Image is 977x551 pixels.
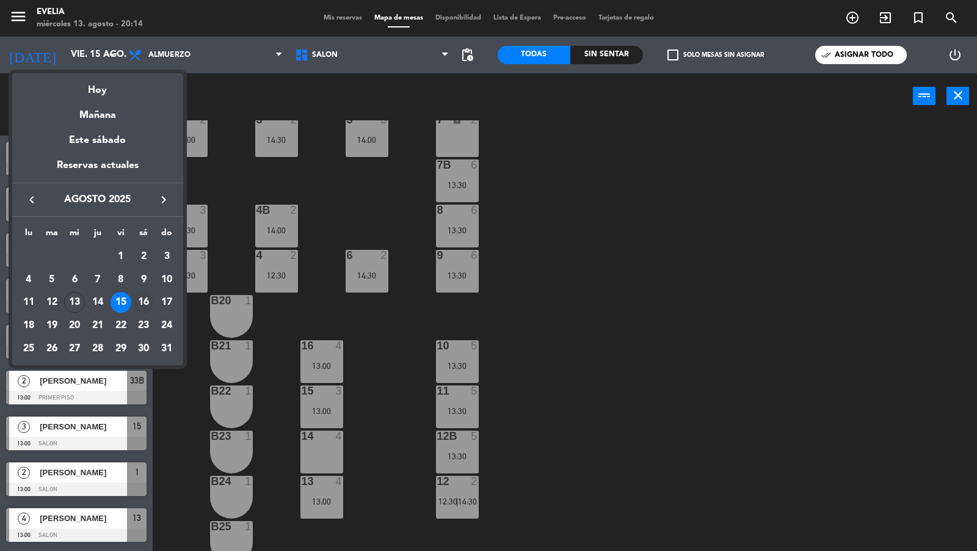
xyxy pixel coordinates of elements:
[155,268,178,291] td: 10 de agosto de 2025
[87,315,108,336] div: 21
[86,337,109,360] td: 28 de agosto de 2025
[17,337,40,360] td: 25 de agosto de 2025
[63,291,86,314] td: 13 de agosto de 2025
[156,315,177,336] div: 24
[40,337,64,360] td: 26 de agosto de 2025
[155,314,178,337] td: 24 de agosto de 2025
[63,314,86,337] td: 20 de agosto de 2025
[42,315,62,336] div: 19
[40,314,64,337] td: 19 de agosto de 2025
[21,192,43,208] button: keyboard_arrow_left
[155,291,178,314] td: 17 de agosto de 2025
[156,269,177,290] div: 10
[111,246,131,267] div: 1
[17,268,40,291] td: 4 de agosto de 2025
[12,158,183,183] div: Reservas actuales
[24,192,39,207] i: keyboard_arrow_left
[109,226,133,245] th: viernes
[42,338,62,359] div: 26
[42,292,62,313] div: 12
[17,314,40,337] td: 18 de agosto de 2025
[133,246,154,267] div: 2
[156,292,177,313] div: 17
[63,226,86,245] th: miércoles
[86,291,109,314] td: 14 de agosto de 2025
[40,226,64,245] th: martes
[109,268,133,291] td: 8 de agosto de 2025
[64,338,85,359] div: 27
[133,268,156,291] td: 9 de agosto de 2025
[12,123,183,158] div: Este sábado
[133,337,156,360] td: 30 de agosto de 2025
[17,291,40,314] td: 11 de agosto de 2025
[43,192,153,208] span: agosto 2025
[109,245,133,268] td: 1 de agosto de 2025
[63,268,86,291] td: 6 de agosto de 2025
[17,245,109,268] td: AGO.
[155,226,178,245] th: domingo
[18,338,39,359] div: 25
[18,292,39,313] div: 11
[12,73,183,98] div: Hoy
[111,315,131,336] div: 22
[109,337,133,360] td: 29 de agosto de 2025
[109,314,133,337] td: 22 de agosto de 2025
[111,338,131,359] div: 29
[64,315,85,336] div: 20
[133,245,156,268] td: 2 de agosto de 2025
[18,269,39,290] div: 4
[64,269,85,290] div: 6
[133,315,154,336] div: 23
[17,226,40,245] th: lunes
[133,338,154,359] div: 30
[12,98,183,123] div: Mañana
[156,338,177,359] div: 31
[133,291,156,314] td: 16 de agosto de 2025
[156,192,171,207] i: keyboard_arrow_right
[133,269,154,290] div: 9
[86,314,109,337] td: 21 de agosto de 2025
[87,338,108,359] div: 28
[111,269,131,290] div: 8
[111,292,131,313] div: 15
[86,268,109,291] td: 7 de agosto de 2025
[63,337,86,360] td: 27 de agosto de 2025
[87,269,108,290] div: 7
[155,337,178,360] td: 31 de agosto de 2025
[42,269,62,290] div: 5
[133,292,154,313] div: 16
[109,291,133,314] td: 15 de agosto de 2025
[155,245,178,268] td: 3 de agosto de 2025
[64,292,85,313] div: 13
[87,292,108,313] div: 14
[156,246,177,267] div: 3
[86,226,109,245] th: jueves
[18,315,39,336] div: 18
[133,226,156,245] th: sábado
[133,314,156,337] td: 23 de agosto de 2025
[40,268,64,291] td: 5 de agosto de 2025
[153,192,175,208] button: keyboard_arrow_right
[40,291,64,314] td: 12 de agosto de 2025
